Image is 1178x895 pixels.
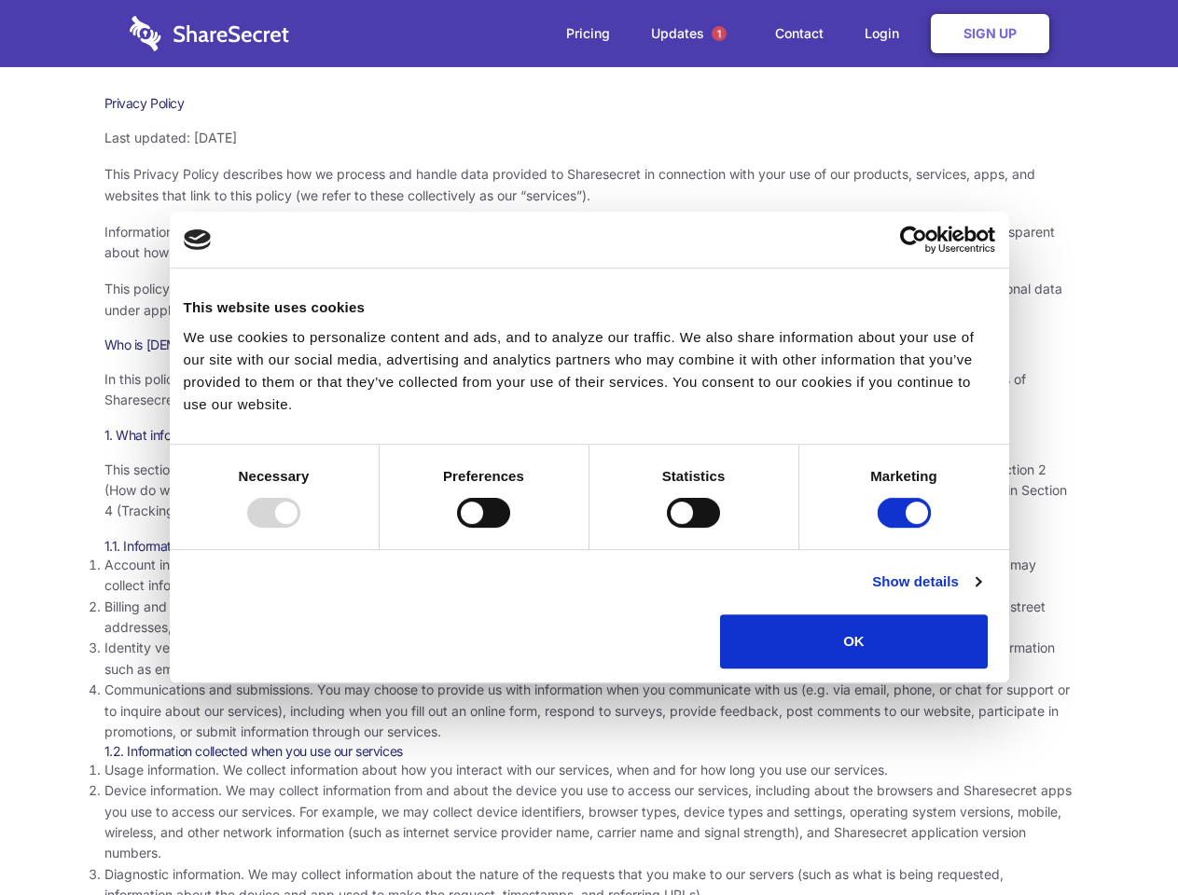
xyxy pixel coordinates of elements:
span: This section describes the various types of information we collect from and about you. To underst... [104,461,1067,519]
a: Usercentrics Cookiebot - opens in a new window [832,226,995,254]
span: Identity verification information. Some services require you to verify your identity as part of c... [104,640,1055,676]
a: Login [846,5,927,62]
img: logo-wordmark-white-trans-d4663122ce5f474addd5e946df7df03e33cb6a1c49d2221995e7729f52c070b2.svg [130,16,289,51]
a: Show details [872,571,980,593]
span: Billing and payment information. In order to purchase a service, you may need to provide us with ... [104,599,1046,635]
span: Who is [DEMOGRAPHIC_DATA]? [104,337,291,352]
span: Account information. Our services generally require you to create an account before you can acces... [104,557,1036,593]
span: Device information. We may collect information from and about the device you use to access our se... [104,782,1072,861]
span: In this policy, “Sharesecret,” “we,” “us,” and “our” refer to Sharesecret Inc., a U.S. company. S... [104,371,1026,407]
h1: Privacy Policy [104,95,1074,112]
span: 1.2. Information collected when you use our services [104,743,403,759]
span: 1 [712,26,727,41]
span: 1.1. Information you provide to us [104,538,292,554]
a: Sign Up [931,14,1049,53]
div: We use cookies to personalize content and ads, and to analyze our traffic. We also share informat... [184,326,995,416]
span: This Privacy Policy describes how we process and handle data provided to Sharesecret in connectio... [104,166,1035,202]
strong: Marketing [870,468,937,484]
strong: Necessary [239,468,310,484]
span: 1. What information do we collect about you? [104,427,362,443]
strong: Preferences [443,468,524,484]
button: OK [720,614,988,668]
img: logo [184,229,212,250]
div: This website uses cookies [184,296,995,319]
p: Last updated: [DATE] [104,128,1074,148]
span: Communications and submissions. You may choose to provide us with information when you communicat... [104,682,1070,739]
span: Information security and privacy are at the heart of what Sharesecret values and promotes as a co... [104,224,1055,260]
iframe: Drift Widget Chat Controller [1085,802,1156,873]
span: Usage information. We collect information about how you interact with our services, when and for ... [104,762,888,778]
a: Contact [756,5,842,62]
span: This policy uses the term “personal data” to refer to information that is related to an identifie... [104,281,1062,317]
a: Pricing [547,5,629,62]
strong: Statistics [662,468,726,484]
